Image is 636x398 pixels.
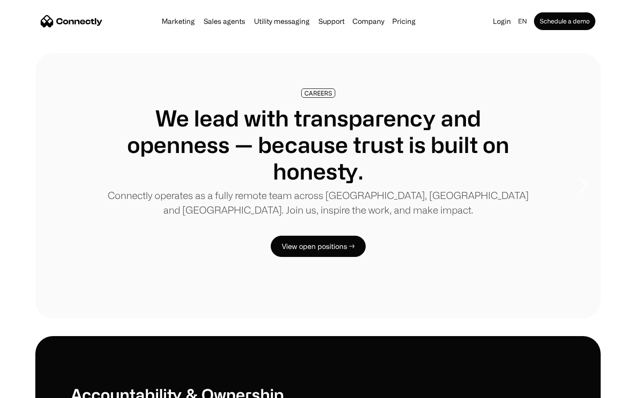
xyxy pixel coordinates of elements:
div: en [515,15,532,27]
a: Schedule a demo [534,12,595,30]
div: Company [350,15,387,27]
a: Login [489,15,515,27]
a: home [41,15,102,28]
div: 1 of 8 [35,53,601,318]
div: en [518,15,527,27]
div: CAREERS [304,90,332,96]
a: Support [315,18,348,25]
div: Company [352,15,384,27]
h1: We lead with transparency and openness — because trust is built on honesty. [106,105,530,184]
a: Marketing [158,18,198,25]
div: carousel [35,53,601,318]
aside: Language selected: English [9,382,53,395]
a: View open positions → [271,236,366,257]
a: Utility messaging [250,18,313,25]
div: next slide [565,142,601,230]
a: Sales agents [200,18,249,25]
p: Connectly operates as a fully remote team across [GEOGRAPHIC_DATA], [GEOGRAPHIC_DATA] and [GEOGRA... [106,188,530,217]
a: Pricing [389,18,419,25]
ul: Language list [18,383,53,395]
